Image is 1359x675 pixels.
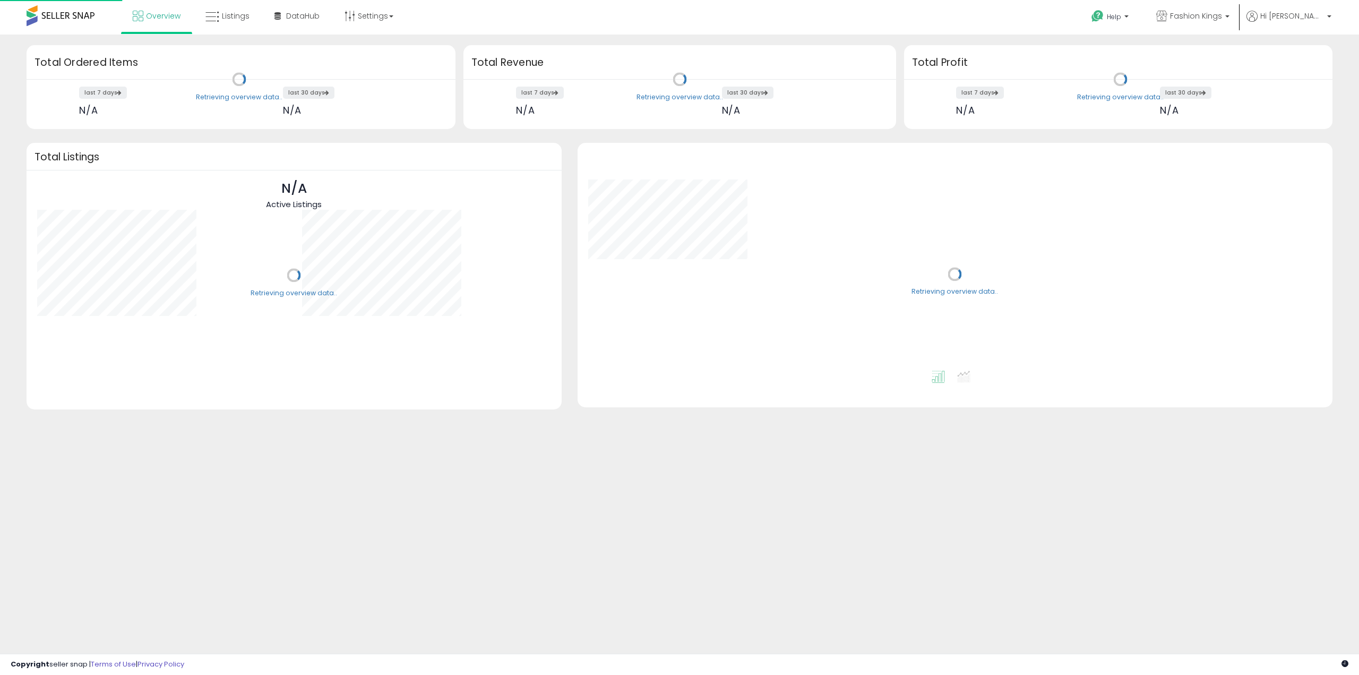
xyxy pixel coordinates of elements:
[1091,10,1104,23] i: Get Help
[1170,11,1222,21] span: Fashion Kings
[196,92,282,102] div: Retrieving overview data..
[251,288,337,298] div: Retrieving overview data..
[1260,11,1324,21] span: Hi [PERSON_NAME]
[146,11,180,21] span: Overview
[286,11,320,21] span: DataHub
[911,287,998,297] div: Retrieving overview data..
[1083,2,1139,35] a: Help
[637,92,723,102] div: Retrieving overview data..
[1077,92,1164,102] div: Retrieving overview data..
[1246,11,1331,35] a: Hi [PERSON_NAME]
[222,11,250,21] span: Listings
[1107,12,1121,21] span: Help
